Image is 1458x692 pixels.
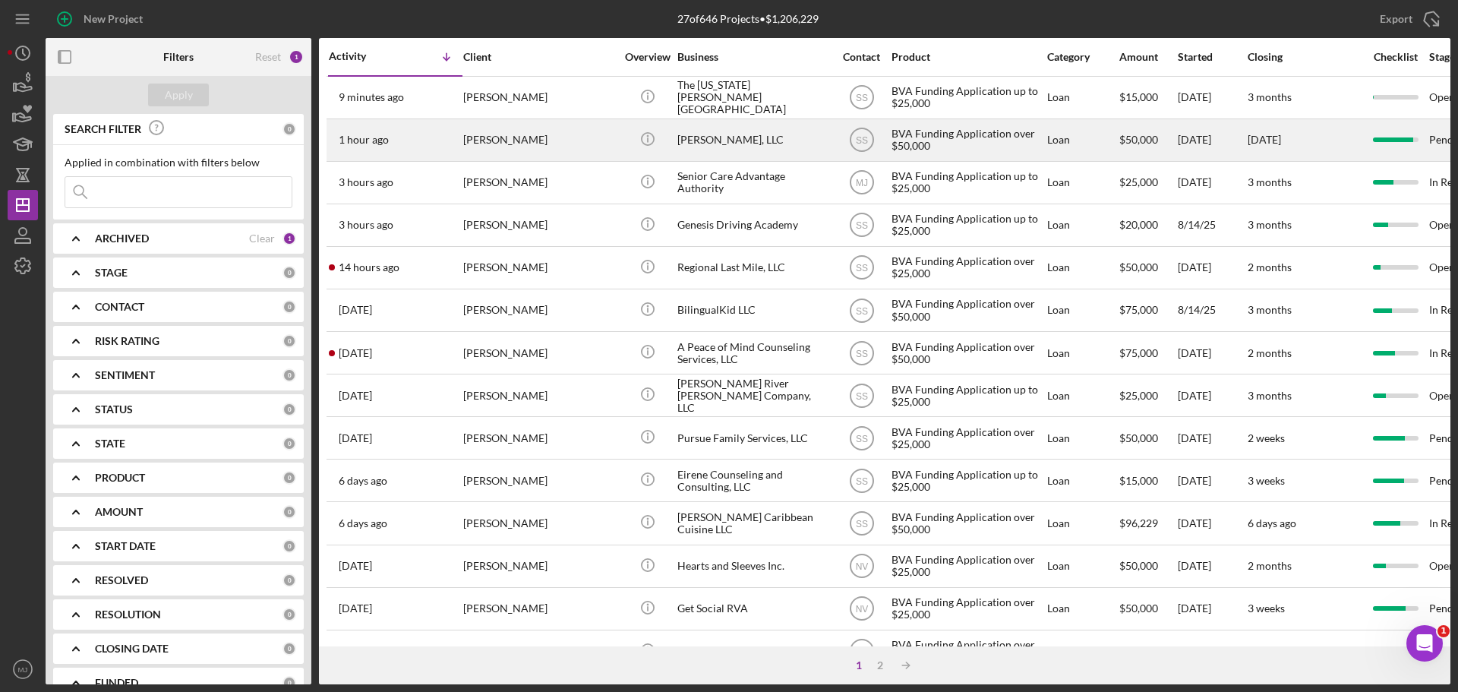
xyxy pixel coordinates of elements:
[1178,460,1246,501] div: [DATE]
[463,589,615,629] div: [PERSON_NAME]
[463,631,615,671] div: [PERSON_NAME]
[339,602,372,615] time: 2025-08-04 20:20
[892,290,1043,330] div: BVA Funding Application over $50,000
[1047,77,1118,118] div: Loan
[892,77,1043,118] div: BVA Funding Application up to $25,000
[1248,175,1292,188] time: 3 months
[339,517,387,529] time: 2025-08-12 16:47
[1380,4,1412,34] div: Export
[148,84,209,106] button: Apply
[1365,4,1450,34] button: Export
[463,120,615,160] div: [PERSON_NAME]
[1047,248,1118,288] div: Loan
[282,471,296,485] div: 0
[463,163,615,203] div: [PERSON_NAME]
[1047,375,1118,416] div: Loan
[1119,333,1176,373] div: $75,000
[1178,631,1246,671] div: [DATE]
[1248,261,1292,273] time: 2 months
[95,369,155,381] b: SENTIMENT
[1047,546,1118,586] div: Loan
[619,51,676,63] div: Overview
[1119,290,1176,330] div: $75,000
[282,608,296,621] div: 0
[677,120,829,160] div: [PERSON_NAME], LLC
[1178,205,1246,245] div: 8/14/25
[677,333,829,373] div: A Peace of Mind Counseling Services, LLC
[677,51,829,63] div: Business
[339,645,372,657] time: 2025-08-04 19:12
[1406,625,1443,662] iframe: Intercom live chat
[1248,303,1292,316] time: 3 months
[1119,248,1176,288] div: $50,000
[855,93,867,103] text: SS
[163,51,194,63] b: Filters
[1119,418,1176,458] div: $50,000
[282,437,296,450] div: 0
[1178,375,1246,416] div: [DATE]
[1248,133,1281,146] time: [DATE]
[95,574,148,586] b: RESOLVED
[1178,77,1246,118] div: [DATE]
[677,205,829,245] div: Genesis Driving Academy
[339,432,372,444] time: 2025-08-13 16:39
[463,375,615,416] div: [PERSON_NAME]
[1047,460,1118,501] div: Loan
[1047,589,1118,629] div: Loan
[855,604,868,615] text: NV
[677,460,829,501] div: Eirene Counseling and Consulting, LLC
[339,219,393,231] time: 2025-08-18 13:23
[1119,460,1176,501] div: $15,000
[282,334,296,348] div: 0
[18,665,28,674] text: MJ
[1248,431,1285,444] time: 2 weeks
[855,263,867,273] text: SS
[677,503,829,543] div: [PERSON_NAME] Caribbean Cuisine LLC
[677,375,829,416] div: [PERSON_NAME] River [PERSON_NAME] Company, LLC
[289,49,304,65] div: 1
[1047,290,1118,330] div: Loan
[1047,333,1118,373] div: Loan
[282,368,296,382] div: 0
[892,546,1043,586] div: BVA Funding Application over $25,000
[463,205,615,245] div: [PERSON_NAME]
[855,646,867,657] text: SS
[65,123,141,135] b: SEARCH FILTER
[1437,625,1450,637] span: 1
[282,232,296,245] div: 1
[892,375,1043,416] div: BVA Funding Application up to $25,000
[339,347,372,359] time: 2025-08-14 17:50
[339,176,393,188] time: 2025-08-18 14:10
[95,438,125,450] b: STATE
[855,348,867,359] text: SS
[463,418,615,458] div: [PERSON_NAME]
[1248,644,1287,657] time: 1 month
[1119,77,1176,118] div: $15,000
[95,540,156,552] b: START DATE
[1248,346,1292,359] time: 2 months
[339,261,399,273] time: 2025-08-18 02:42
[255,51,281,63] div: Reset
[84,4,143,34] div: New Project
[282,300,296,314] div: 0
[869,659,891,671] div: 2
[249,232,275,245] div: Clear
[1047,163,1118,203] div: Loan
[1119,120,1176,160] div: $50,000
[1248,602,1285,615] time: 3 weeks
[95,608,161,621] b: RESOLUTION
[282,266,296,280] div: 0
[1119,631,1176,671] div: $45,000
[1178,163,1246,203] div: [DATE]
[282,122,296,136] div: 0
[1119,546,1176,586] div: $50,000
[282,505,296,519] div: 0
[1178,589,1246,629] div: [DATE]
[463,77,615,118] div: [PERSON_NAME]
[1119,503,1176,543] div: $96,229
[677,163,829,203] div: Senior Care Advantage Authority
[1178,503,1246,543] div: [DATE]
[1178,546,1246,586] div: [DATE]
[95,472,145,484] b: PRODUCT
[65,156,292,169] div: Applied in combination with filters below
